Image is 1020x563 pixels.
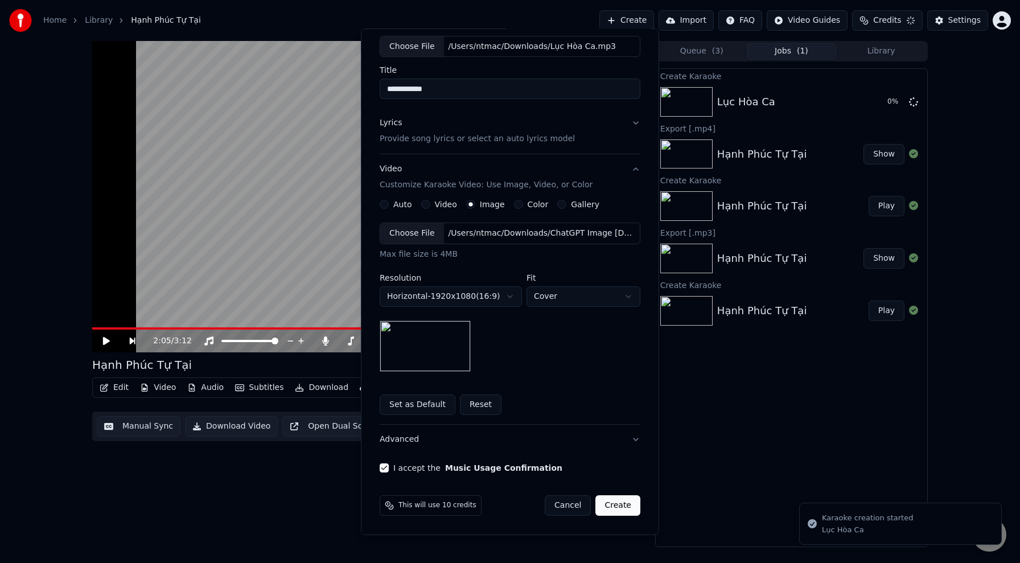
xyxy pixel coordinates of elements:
button: Advanced [380,425,640,454]
div: Choose File [380,223,444,244]
button: VideoCustomize Karaoke Video: Use Image, Video, or Color [380,154,640,200]
div: Lyrics [380,117,402,129]
label: I accept the [393,464,562,472]
button: I accept the [445,464,562,472]
button: Set as Default [380,394,455,415]
button: Create [595,495,640,516]
div: /Users/ntmac/Downloads/ChatGPT Image [DATE] at 09_48_59 AM.png [444,228,637,239]
label: Color [528,200,549,208]
div: VideoCustomize Karaoke Video: Use Image, Video, or Color [380,200,640,424]
label: Video [435,200,457,208]
label: Auto [393,200,412,208]
button: Reset [460,394,501,415]
label: Gallery [571,200,599,208]
div: Video [380,163,593,191]
button: Cancel [545,495,591,516]
label: Fit [527,274,640,282]
button: LyricsProvide song lyrics or select an auto lyrics model [380,108,640,154]
span: This will use 10 credits [398,501,476,510]
div: Max file size is 4MB [380,249,640,260]
p: Provide song lyrics or select an auto lyrics model [380,133,575,145]
div: /Users/ntmac/Downloads/Lục Hòa Ca.mp3 [444,40,620,52]
div: Choose File [380,36,444,56]
label: Resolution [380,274,522,282]
p: Customize Karaoke Video: Use Image, Video, or Color [380,179,593,191]
label: Image [480,200,505,208]
label: Title [380,66,640,74]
